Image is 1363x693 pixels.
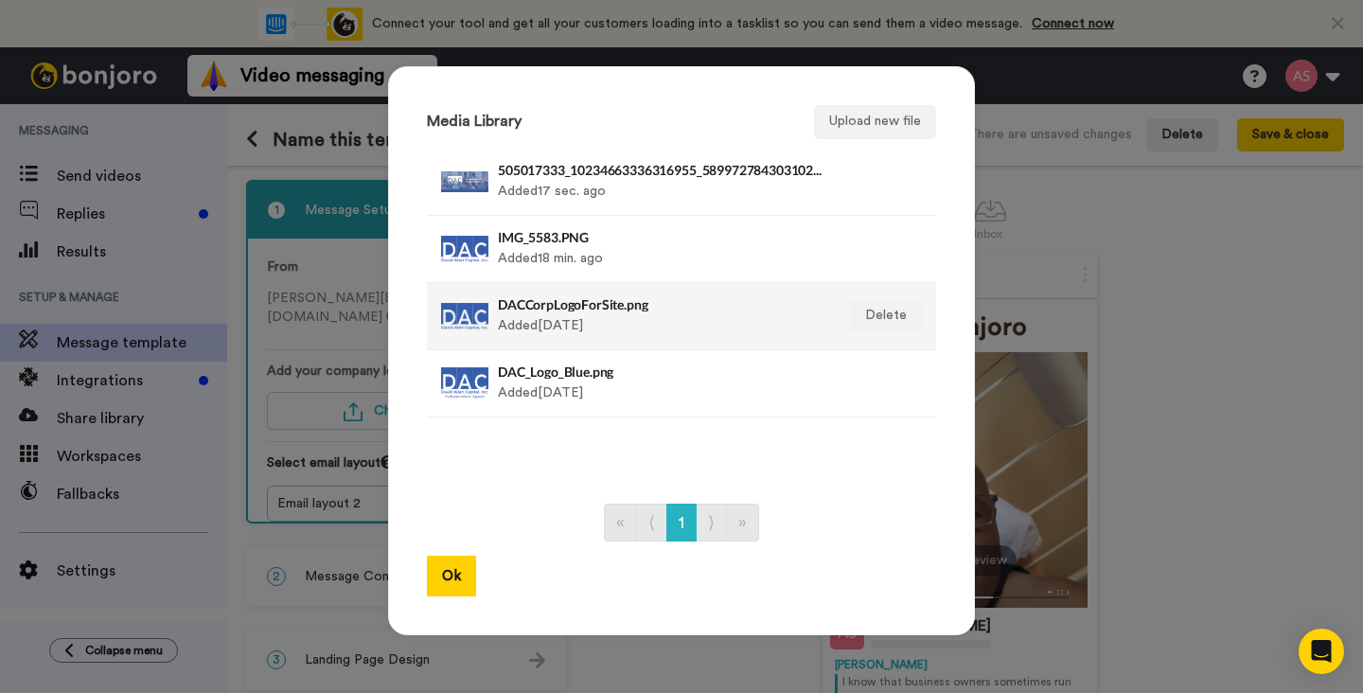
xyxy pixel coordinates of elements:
div: Added [DATE] [498,360,824,407]
div: Open Intercom Messenger [1299,629,1344,674]
a: Go to next page [696,504,727,542]
a: Go to previous page [636,504,667,542]
div: Added [DATE] [498,293,824,340]
div: Added 17 sec. ago [498,158,824,205]
a: Go to first page [604,504,637,542]
h3: Media Library [427,114,522,131]
button: Delete [850,299,922,333]
button: Upload new file [814,105,936,139]
h4: IMG_5583.PNG [498,230,824,244]
button: Ok [427,556,476,596]
h4: 505017333_10234663336316955_5899727843031028028_n.jpg [498,163,824,177]
a: Go to page number 1 [666,504,697,542]
h4: DAC_Logo_Blue.png [498,364,824,379]
div: Added 18 min. ago [498,225,824,273]
a: Go to last page [726,504,759,542]
h4: DACCorpLogoForSite.png [498,297,824,311]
